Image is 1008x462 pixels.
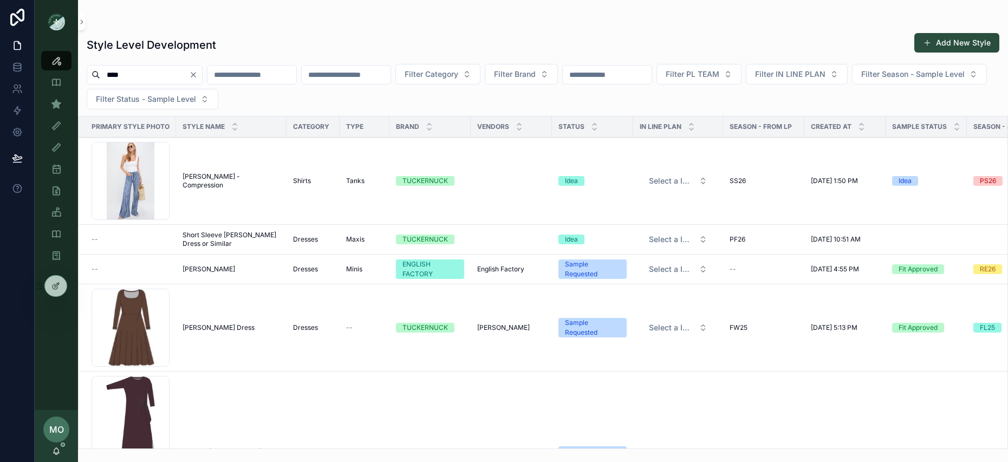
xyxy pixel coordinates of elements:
button: Select Button [640,318,716,337]
button: Select Button [640,230,716,249]
a: Select Button [640,259,717,279]
span: Filter Brand [494,69,536,80]
a: [PERSON_NAME] - Compression [183,172,280,190]
a: Short Sleeve [PERSON_NAME] Dress or Similar [183,231,280,248]
span: [DATE] 10:51 AM [811,235,861,244]
span: Status [558,122,584,131]
a: Shirts [293,177,333,185]
span: Maxis [346,235,365,244]
span: [DATE] 1:50 PM [811,177,858,185]
div: Idea [899,176,912,186]
span: Created at [811,122,851,131]
span: Select a IN LINE PLAN [649,264,694,275]
span: Sample Status [892,122,947,131]
div: RE26 [980,264,996,274]
div: Idea [565,235,578,244]
span: Filter Season - Sample Level [861,69,965,80]
span: Filter Status - Sample Level [96,94,196,105]
a: Minis [346,265,383,274]
a: [DATE] 10:51 AM [811,235,879,244]
button: Select Button [852,64,987,84]
a: [PERSON_NAME] [477,323,545,332]
span: PF26 [730,235,745,244]
a: FW25 [730,323,798,332]
a: Dresses [293,235,333,244]
a: English Factory [477,265,545,274]
div: ENGLISH FACTORY [402,259,458,279]
a: ENGLISH FACTORY [396,259,464,279]
a: Tanks [346,177,383,185]
a: -- [92,265,170,274]
span: Vendors [477,122,509,131]
a: TUCKERNUCK [396,235,464,244]
a: -- [730,265,798,274]
div: scrollable content [35,43,78,279]
a: Idea [558,176,627,186]
div: FL25 [980,323,995,333]
a: PF26 [730,235,798,244]
a: Dresses [293,265,333,274]
div: TUCKERNUCK [402,176,448,186]
a: Dresses [293,323,333,332]
span: English Factory [477,265,524,274]
a: -- [92,235,170,244]
span: [PERSON_NAME] Dress [183,323,255,332]
button: Select Button [640,171,716,191]
div: Idea [565,176,578,186]
a: [PERSON_NAME] [183,265,280,274]
a: Select Button [640,171,717,191]
h1: Style Level Development [87,37,216,53]
div: TUCKERNUCK [402,235,448,244]
a: Fit Approved [892,323,960,333]
a: Select Button [640,229,717,250]
span: Shirts [293,177,311,185]
span: Select a IN LINE PLAN [649,234,694,245]
span: Minis [346,265,362,274]
span: IN LINE PLAN [640,122,681,131]
span: Brand [396,122,419,131]
a: Maxis [346,235,383,244]
a: Sample Requested [558,259,627,279]
span: Filter IN LINE PLAN [755,69,825,80]
a: Idea [892,176,960,186]
span: SS26 [730,177,746,185]
button: Select Button [746,64,848,84]
span: Primary Style Photo [92,122,170,131]
span: Season - From LP [730,122,792,131]
a: TUCKERNUCK [396,176,464,186]
img: App logo [48,13,65,30]
div: Sample Requested [565,318,620,337]
span: FW25 [730,323,747,332]
span: Select a IN LINE PLAN [649,175,694,186]
span: Filter PL TEAM [666,69,719,80]
div: Sample Requested [565,259,620,279]
button: Select Button [87,89,218,109]
span: -- [92,235,98,244]
a: Fit Approved [892,264,960,274]
span: [PERSON_NAME] [183,265,235,274]
a: [DATE] 4:55 PM [811,265,879,274]
span: [DATE] 4:55 PM [811,265,859,274]
a: Idea [558,235,627,244]
a: TUCKERNUCK [396,323,464,333]
span: Dresses [293,323,318,332]
a: Sample Requested [558,318,627,337]
span: Filter Category [405,69,458,80]
button: Add New Style [914,33,999,53]
div: TUCKERNUCK [402,323,448,333]
span: Type [346,122,363,131]
span: [DATE] 5:13 PM [811,323,857,332]
span: Select a IN LINE PLAN [649,322,694,333]
div: Fit Approved [899,264,938,274]
button: Select Button [656,64,742,84]
button: Select Button [485,64,558,84]
a: SS26 [730,177,798,185]
span: -- [92,265,98,274]
button: Clear [189,70,202,79]
a: [DATE] 1:50 PM [811,177,879,185]
span: Tanks [346,177,365,185]
span: MO [49,423,64,436]
a: [PERSON_NAME] Dress [183,323,280,332]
